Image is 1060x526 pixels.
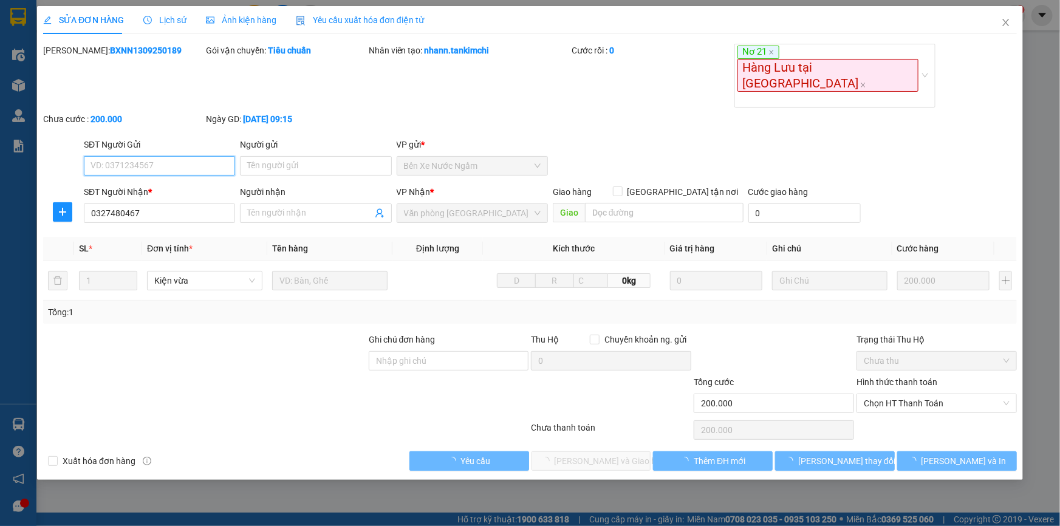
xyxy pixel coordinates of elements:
div: Cước rồi : [572,44,732,57]
span: plus [53,207,72,217]
span: Yêu cầu [461,454,491,468]
div: Nhân viên tạo: [369,44,570,57]
span: Lịch sử [143,15,186,25]
span: Bến Xe Nước Ngầm [404,157,541,175]
div: Chưa cước : [43,112,203,126]
button: [PERSON_NAME] và Giao hàng [532,451,651,471]
span: Kiện vừa [154,272,255,290]
input: C [573,273,608,288]
span: picture [206,16,214,24]
input: 0 [670,271,762,290]
label: Hình thức thanh toán [857,377,937,387]
div: VP gửi [397,138,548,151]
span: VP Nhận [397,187,431,197]
input: VD: Bàn, Ghế [272,271,388,290]
span: loading [785,457,798,465]
span: Hàng Lưu tại [GEOGRAPHIC_DATA] [737,59,918,92]
button: plus [999,271,1012,290]
b: [DATE] 09:15 [243,114,292,124]
input: 0 [897,271,990,290]
input: Ghi chú đơn hàng [369,351,529,371]
span: Chưa thu [864,352,1010,370]
div: SĐT Người Nhận [84,185,235,199]
button: Close [989,6,1023,40]
img: icon [296,16,306,26]
div: Chưa thanh toán [530,421,693,442]
span: loading [680,457,694,465]
span: [GEOGRAPHIC_DATA] tận nơi [623,185,744,199]
div: [PERSON_NAME]: [43,44,203,57]
span: Định lượng [416,244,459,253]
input: Ghi Chú [772,271,887,290]
div: Trạng thái Thu Hộ [857,333,1017,346]
span: [PERSON_NAME] thay đổi [798,454,895,468]
div: Người gửi [240,138,391,151]
span: user-add [375,208,385,218]
span: Kích thước [553,244,595,253]
input: R [535,273,574,288]
span: Tổng cước [694,377,734,387]
span: loading [448,457,461,465]
span: Giao hàng [553,187,592,197]
span: [PERSON_NAME] và In [922,454,1007,468]
span: info-circle [143,457,151,465]
div: Gói vận chuyển: [206,44,366,57]
input: Cước giao hàng [748,203,861,223]
div: Tổng: 1 [48,306,409,319]
input: D [497,273,536,288]
span: close [768,49,774,55]
button: plus [53,202,72,222]
span: clock-circle [143,16,152,24]
b: 200.000 [91,114,122,124]
span: close [860,82,866,88]
button: Yêu cầu [409,451,529,471]
div: Người nhận [240,185,391,199]
button: [PERSON_NAME] thay đổi [775,451,895,471]
span: 0kg [608,273,651,288]
span: Cước hàng [897,244,939,253]
span: Đơn vị tính [147,244,193,253]
span: Chuyển khoản ng. gửi [600,333,691,346]
span: Ảnh kiện hàng [206,15,276,25]
span: Thêm ĐH mới [694,454,745,468]
span: Văn phòng Đà Nẵng [404,204,541,222]
div: SĐT Người Gửi [84,138,235,151]
input: Dọc đường [585,203,744,222]
span: Giao [553,203,585,222]
label: Ghi chú đơn hàng [369,335,436,344]
span: Tên hàng [272,244,308,253]
span: close [1001,18,1011,27]
span: Chọn HT Thanh Toán [864,394,1010,412]
th: Ghi chú [767,237,892,261]
span: edit [43,16,52,24]
b: 0 [609,46,614,55]
span: Thu Hộ [531,335,559,344]
button: delete [48,271,67,290]
span: Xuất hóa đơn hàng [58,454,140,468]
label: Cước giao hàng [748,187,809,197]
span: Nơ 21 [737,46,779,59]
button: [PERSON_NAME] và In [897,451,1017,471]
b: Tiêu chuẩn [268,46,311,55]
div: Ngày GD: [206,112,366,126]
button: Thêm ĐH mới [653,451,773,471]
span: Giá trị hàng [670,244,715,253]
span: Yêu cầu xuất hóa đơn điện tử [296,15,424,25]
b: nhann.tankimchi [425,46,490,55]
span: SỬA ĐƠN HÀNG [43,15,124,25]
span: loading [908,457,922,465]
span: SL [79,244,89,253]
b: BXNN1309250189 [110,46,182,55]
